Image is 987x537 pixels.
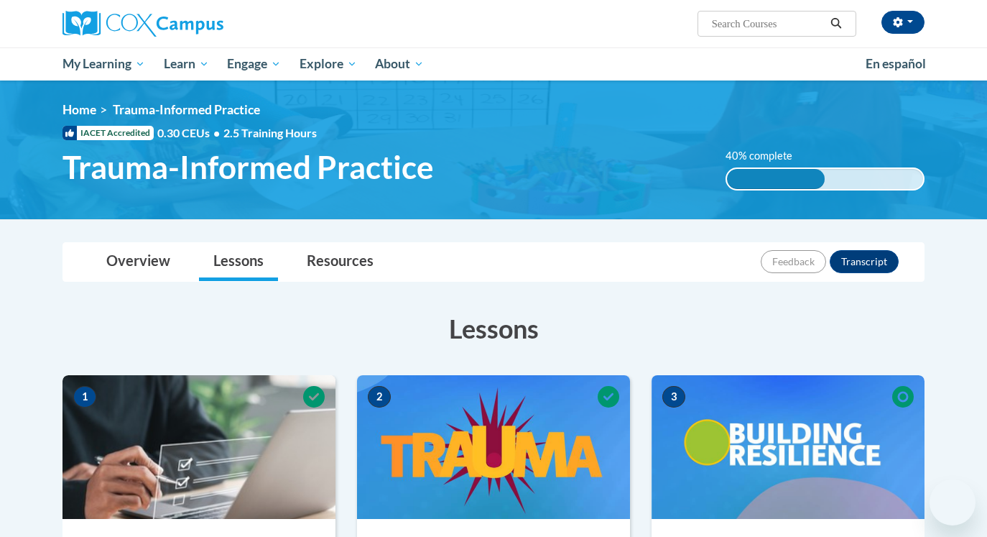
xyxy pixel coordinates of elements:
span: Trauma-Informed Practice [62,148,434,186]
a: Home [62,102,96,117]
span: Engage [227,55,281,73]
img: Course Image [357,375,630,519]
a: Lessons [199,243,278,281]
span: En español [866,56,926,71]
label: 40% complete [726,148,808,164]
button: Feedback [761,250,826,273]
img: Cox Campus [62,11,223,37]
a: Overview [92,243,185,281]
img: Course Image [652,375,925,519]
button: Search [825,15,847,32]
button: Account Settings [881,11,925,34]
h3: Lessons [62,311,925,346]
a: About [366,47,434,81]
a: Cox Campus [62,11,335,37]
span: Learn [164,55,209,73]
span: 2.5 Training Hours [223,126,317,139]
a: Explore [290,47,366,81]
span: 3 [662,386,685,408]
div: 50% [727,169,825,189]
span: 2 [368,386,391,408]
span: 0.30 CEUs [157,125,223,141]
div: Main menu [41,47,946,81]
span: About [375,55,424,73]
a: En español [856,49,935,79]
a: Engage [218,47,290,81]
span: My Learning [62,55,145,73]
span: Trauma-Informed Practice [113,102,260,117]
a: Resources [292,243,388,281]
a: Learn [154,47,218,81]
a: My Learning [53,47,154,81]
img: Course Image [62,375,335,519]
span: 1 [73,386,96,408]
iframe: Button to launch messaging window [930,479,976,525]
span: Explore [300,55,357,73]
span: • [213,126,220,139]
input: Search Courses [710,15,825,32]
button: Transcript [830,250,899,273]
span: IACET Accredited [62,126,154,140]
